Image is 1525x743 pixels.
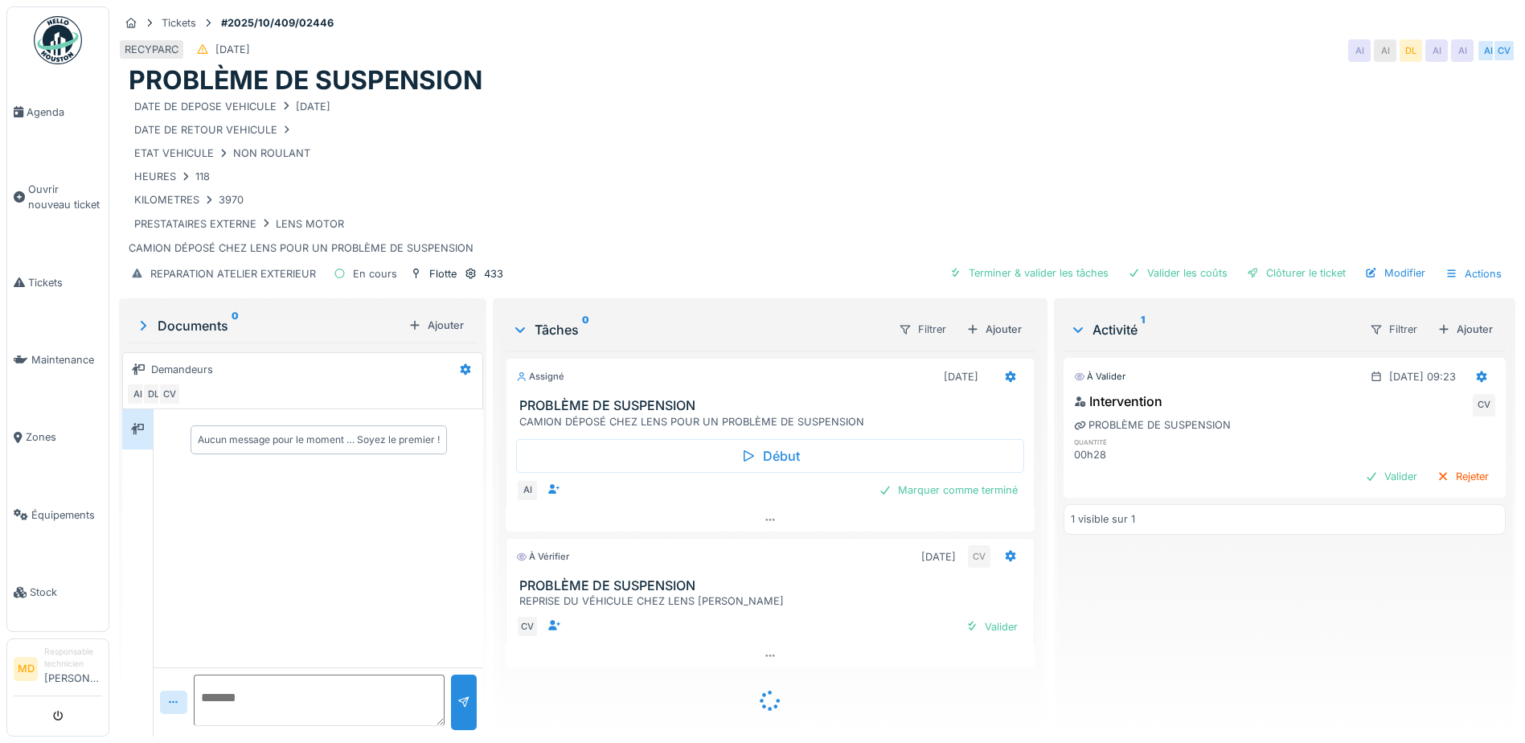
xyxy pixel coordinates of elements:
div: Flotte [429,266,457,281]
div: RECYPARC [125,42,178,57]
div: Assigné [516,370,564,384]
div: DL [1400,39,1422,62]
div: Tâches [512,320,885,339]
div: Valider [1359,466,1424,487]
div: DATE DE RETOUR VEHICULE [134,122,293,138]
div: HEURES 118 [134,169,210,184]
div: Ajouter [402,314,470,336]
div: Filtrer [1363,318,1425,341]
span: Zones [26,429,102,445]
div: Activité [1070,320,1356,339]
div: AI [1477,39,1499,62]
h1: PROBLÈME DE SUSPENSION [129,65,482,96]
h6: quantité [1074,437,1211,447]
div: REPRISE DU VÉHICULE CHEZ LENS [PERSON_NAME] [519,593,1027,609]
div: DL [142,383,165,405]
span: Maintenance [31,352,102,367]
span: Stock [30,585,102,600]
div: AI [1451,39,1474,62]
div: À valider [1074,370,1125,384]
li: [PERSON_NAME] [44,646,102,692]
span: Équipements [31,507,102,523]
span: Ouvrir nouveau ticket [28,182,102,212]
sup: 0 [232,316,239,335]
div: CV [1493,39,1515,62]
div: AI [1425,39,1448,62]
div: [DATE] [215,42,250,57]
div: CAMION DÉPOSÉ CHEZ LENS POUR UN PROBLÈME DE SUSPENSION [129,96,1506,256]
div: 1 visible sur 1 [1071,511,1135,527]
div: [DATE] [944,369,978,384]
div: Marquer comme terminé [872,479,1024,501]
div: PROBLÈME DE SUSPENSION [1074,417,1231,433]
a: Équipements [7,476,109,553]
a: Ouvrir nouveau ticket [7,150,109,244]
div: AI [1374,39,1396,62]
h3: PROBLÈME DE SUSPENSION [519,578,1027,593]
div: Ajouter [960,318,1028,340]
div: 433 [484,266,503,281]
div: En cours [353,266,397,281]
strong: #2025/10/409/02446 [215,15,340,31]
div: CV [968,545,990,568]
a: Zones [7,399,109,476]
div: Clôturer le ticket [1240,262,1352,284]
sup: 0 [582,320,589,339]
a: Stock [7,554,109,631]
div: 00h28 [1074,447,1211,462]
div: DATE DE DEPOSE VEHICULE [DATE] [134,99,330,114]
div: [DATE] [921,549,956,564]
div: À vérifier [516,550,569,564]
img: Badge_color-CXgf-gQk.svg [34,16,82,64]
div: [DATE] 09:23 [1389,369,1456,384]
div: AI [126,383,149,405]
div: CAMION DÉPOSÉ CHEZ LENS POUR UN PROBLÈME DE SUSPENSION [519,414,1027,429]
h3: PROBLÈME DE SUSPENSION [519,398,1027,413]
div: Valider [959,616,1024,638]
span: Tickets [28,275,102,290]
div: Documents [135,316,402,335]
div: Valider les coûts [1121,262,1234,284]
div: Rejeter [1430,466,1495,487]
div: Début [516,439,1024,473]
a: Agenda [7,73,109,150]
span: Agenda [27,105,102,120]
div: CV [158,383,181,405]
div: PRESTATAIRES EXTERNE LENS MOTOR [134,216,344,232]
div: AI [516,479,539,502]
a: Maintenance [7,321,109,398]
a: Tickets [7,244,109,321]
div: AI [1348,39,1371,62]
div: CV [1473,394,1495,417]
div: Actions [1438,262,1509,285]
div: Intervention [1074,392,1162,411]
div: ETAT VEHICULE NON ROULANT [134,146,310,161]
sup: 1 [1141,320,1145,339]
div: Modifier [1359,262,1432,284]
div: Filtrer [892,318,953,341]
div: Demandeurs [151,362,213,377]
div: Aucun message pour le moment … Soyez le premier ! [198,433,440,447]
div: Terminer & valider les tâches [943,262,1115,284]
div: Responsable technicien [44,646,102,671]
div: KILOMETRES 3970 [134,192,244,207]
div: Tickets [162,15,196,31]
li: MD [14,657,38,681]
div: REPARATION ATELIER EXTERIEUR [150,266,316,281]
div: CV [516,615,539,638]
div: Ajouter [1431,318,1499,340]
a: MD Responsable technicien[PERSON_NAME] [14,646,102,696]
